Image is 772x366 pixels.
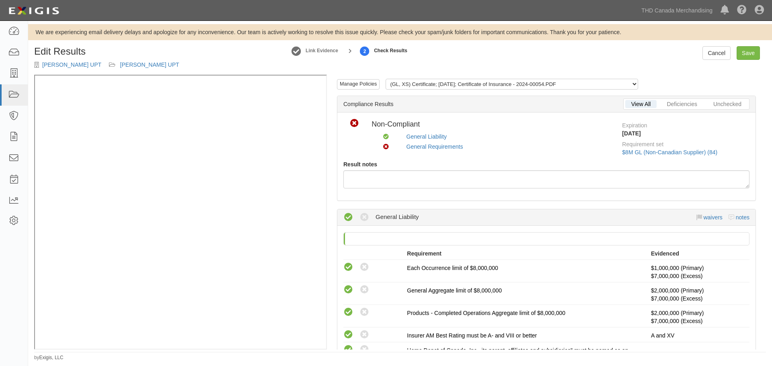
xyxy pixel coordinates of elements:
i: This compliance result is calculated automatically and cannot be changed [359,330,370,340]
i: This compliance result is calculated automatically and cannot be changed [343,285,353,295]
div: [DATE] [622,129,749,137]
div: We are experiencing email delivery delays and apologize for any inconvenience. Our team is active... [28,28,772,36]
i: This compliance result is calculated automatically and cannot be changed [343,262,353,272]
p: $1,000,000 (Primary) [651,264,715,280]
i: Compliant [343,213,353,223]
div: Compliance Results [337,96,756,112]
a: [PERSON_NAME] UPT [120,61,179,68]
i: This compliance result is calculated automatically and cannot be changed [359,285,370,295]
i: Help Center - Complianz [737,6,747,15]
a: Cancel [702,46,731,60]
p: $2,000,000 (Primary) [651,309,715,325]
a: View All [625,100,657,108]
p: A and XV [651,331,715,339]
a: waivers [703,214,722,221]
span: Policy # EGU15926183 Insurer: AIG Insurance Company of Canada [651,318,702,324]
i: Compliant [383,134,389,140]
a: THD Canada Merchandising [637,2,717,18]
i: Non-Compliant [383,144,389,150]
i: This compliance result is calculated automatically and cannot be changed [343,330,353,340]
small: by [34,354,64,361]
h4: Non-Compliant [372,121,604,129]
i: This compliance result is calculated automatically and cannot be changed [359,307,370,317]
a: Check Results [359,42,371,59]
a: Deficiencies [661,100,703,108]
label: Expiration [622,119,647,129]
a: Link Evidence [290,42,302,59]
strong: Requirement [407,250,441,257]
h1: Edit Results [34,46,179,57]
a: Unchecked [707,100,747,108]
i: This compliance result is calculated automatically and cannot be changed [359,262,370,272]
span: Policy # EGU15926183 Insurer: AIG Insurance Company of Canada [651,273,702,279]
a: General Liability [407,133,447,140]
div: General Liability [376,213,419,221]
a: [PERSON_NAME] UPT [42,61,101,68]
label: Requirement set [622,137,663,148]
strong: 2 [359,47,371,56]
a: General Requirements [407,143,463,150]
img: logo-5460c22ac91f19d4615b14bd174203de0afe785f0fc80cf4dbbc73dc1793850b.png [6,4,62,18]
a: Save [737,46,760,60]
span: Insurer AM Best Rating must be A- and VIII or better [407,332,537,339]
i: Non-Compliant [359,213,370,223]
a: notes [736,214,749,221]
label: Result notes [343,160,377,168]
p: $2,000,000 (Primary) [651,286,715,303]
a: $8M GL (Non-Canadian Supplier) (84) [622,149,717,155]
span: General Aggregate limit of $8,000,000 [407,287,502,294]
strong: Evidenced [651,250,679,257]
strong: Link Evidence [306,47,338,54]
i: Non-Compliant [349,119,359,129]
i: This compliance result is calculated automatically and cannot be changed [343,307,353,317]
i: Compliant [343,345,353,355]
span: Each Occurrence limit of $8,000,000 [407,265,498,271]
a: Manage Policies [337,79,380,90]
span: Products - Completed Operations Aggregate limit of $8,000,000 [407,310,565,316]
i: Non-Compliant [359,345,370,355]
span: Home Depot of Canada, Inc., its parent, affiliates and subsidiaries" must be named as an Addition... [407,347,628,362]
a: Exigis, LLC [39,355,64,360]
span: Policy # EGU15926183 Insurer: AIG Insurance Company of Canada [651,295,702,302]
strong: Check Results [374,47,407,54]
